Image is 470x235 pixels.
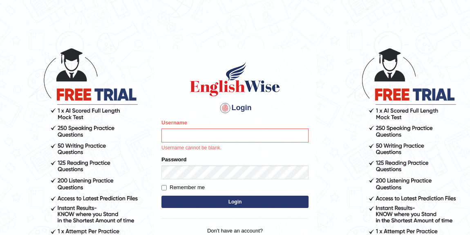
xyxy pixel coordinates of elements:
[161,145,309,152] p: Username cannot be blank.
[161,102,309,115] h4: Login
[161,185,167,190] input: Remember me
[161,156,186,163] label: Password
[161,119,187,127] label: Username
[161,183,205,192] label: Remember me
[188,61,282,97] img: Logo of English Wise sign in for intelligent practice with AI
[161,196,309,208] button: Login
